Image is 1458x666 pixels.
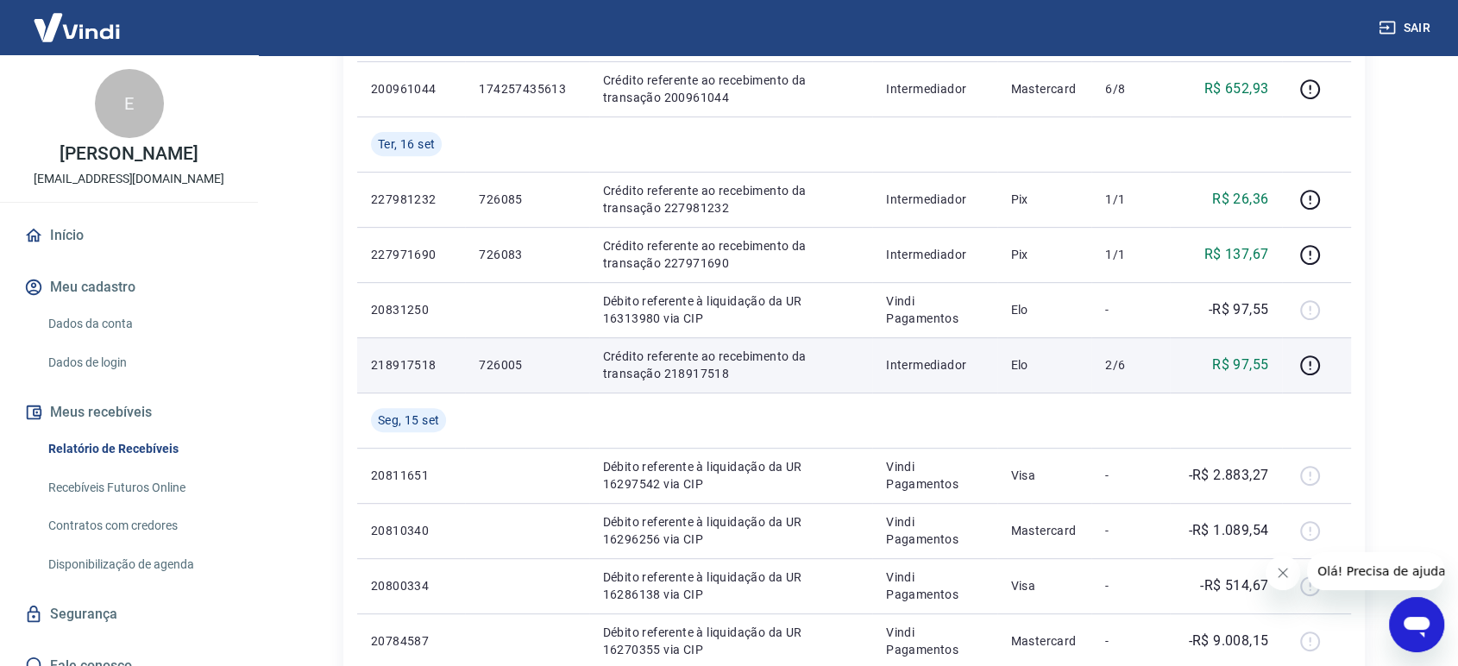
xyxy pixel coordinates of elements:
p: Vindi Pagamentos [886,292,983,327]
p: [PERSON_NAME] [60,145,198,163]
p: Intermediador [886,80,983,97]
p: 174257435613 [479,80,575,97]
a: Recebíveis Futuros Online [41,470,237,506]
p: 726085 [479,191,575,208]
p: -R$ 97,55 [1209,299,1269,320]
a: Disponibilização de agenda [41,547,237,582]
p: -R$ 9.008,15 [1188,631,1268,651]
span: Seg, 15 set [378,412,439,429]
p: R$ 97,55 [1212,355,1268,375]
p: Pix [1011,191,1078,208]
p: 1/1 [1105,246,1156,263]
p: Crédito referente ao recebimento da transação 218917518 [603,348,859,382]
p: 227971690 [371,246,451,263]
p: R$ 137,67 [1204,244,1269,265]
p: Débito referente à liquidação da UR 16270355 via CIP [603,624,859,658]
p: Mastercard [1011,522,1078,539]
img: Vindi [21,1,133,53]
p: Crédito referente ao recebimento da transação 200961044 [603,72,859,106]
p: 1/1 [1105,191,1156,208]
p: Vindi Pagamentos [886,624,983,658]
button: Meu cadastro [21,268,237,306]
p: R$ 26,36 [1212,189,1268,210]
p: -R$ 2.883,27 [1188,465,1268,486]
iframe: Fechar mensagem [1266,556,1300,590]
iframe: Mensagem da empresa [1307,552,1444,590]
p: Vindi Pagamentos [886,569,983,603]
a: Relatório de Recebíveis [41,431,237,467]
p: -R$ 1.089,54 [1188,520,1268,541]
p: 200961044 [371,80,451,97]
p: Pix [1011,246,1078,263]
p: - [1105,577,1156,594]
p: 726005 [479,356,575,374]
span: Ter, 16 set [378,135,435,153]
p: Débito referente à liquidação da UR 16296256 via CIP [603,513,859,548]
p: Elo [1011,356,1078,374]
p: Vindi Pagamentos [886,458,983,493]
p: Intermediador [886,246,983,263]
p: - [1105,467,1156,484]
a: Dados da conta [41,306,237,342]
p: 20810340 [371,522,451,539]
p: Visa [1011,577,1078,594]
p: Intermediador [886,356,983,374]
p: Débito referente à liquidação da UR 16286138 via CIP [603,569,859,603]
p: Mastercard [1011,632,1078,650]
p: - [1105,522,1156,539]
p: - [1105,632,1156,650]
p: 20811651 [371,467,451,484]
p: 6/8 [1105,80,1156,97]
p: Débito referente à liquidação da UR 16297542 via CIP [603,458,859,493]
p: 227981232 [371,191,451,208]
a: Contratos com credores [41,508,237,543]
p: - [1105,301,1156,318]
p: Visa [1011,467,1078,484]
p: [EMAIL_ADDRESS][DOMAIN_NAME] [34,170,224,188]
button: Meus recebíveis [21,393,237,431]
p: Intermediador [886,191,983,208]
p: Vindi Pagamentos [886,513,983,548]
span: Olá! Precisa de ajuda? [10,12,145,26]
p: -R$ 514,67 [1200,575,1268,596]
p: 726083 [479,246,575,263]
p: 20784587 [371,632,451,650]
p: 20800334 [371,577,451,594]
iframe: Botão para abrir a janela de mensagens [1389,597,1444,652]
a: Início [21,217,237,254]
p: 20831250 [371,301,451,318]
p: Crédito referente ao recebimento da transação 227981232 [603,182,859,217]
p: 218917518 [371,356,451,374]
p: Débito referente à liquidação da UR 16313980 via CIP [603,292,859,327]
button: Sair [1375,12,1437,44]
div: E [95,69,164,138]
a: Segurança [21,595,237,633]
p: R$ 652,93 [1204,79,1269,99]
p: 2/6 [1105,356,1156,374]
p: Elo [1011,301,1078,318]
p: Crédito referente ao recebimento da transação 227971690 [603,237,859,272]
p: Mastercard [1011,80,1078,97]
a: Dados de login [41,345,237,380]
